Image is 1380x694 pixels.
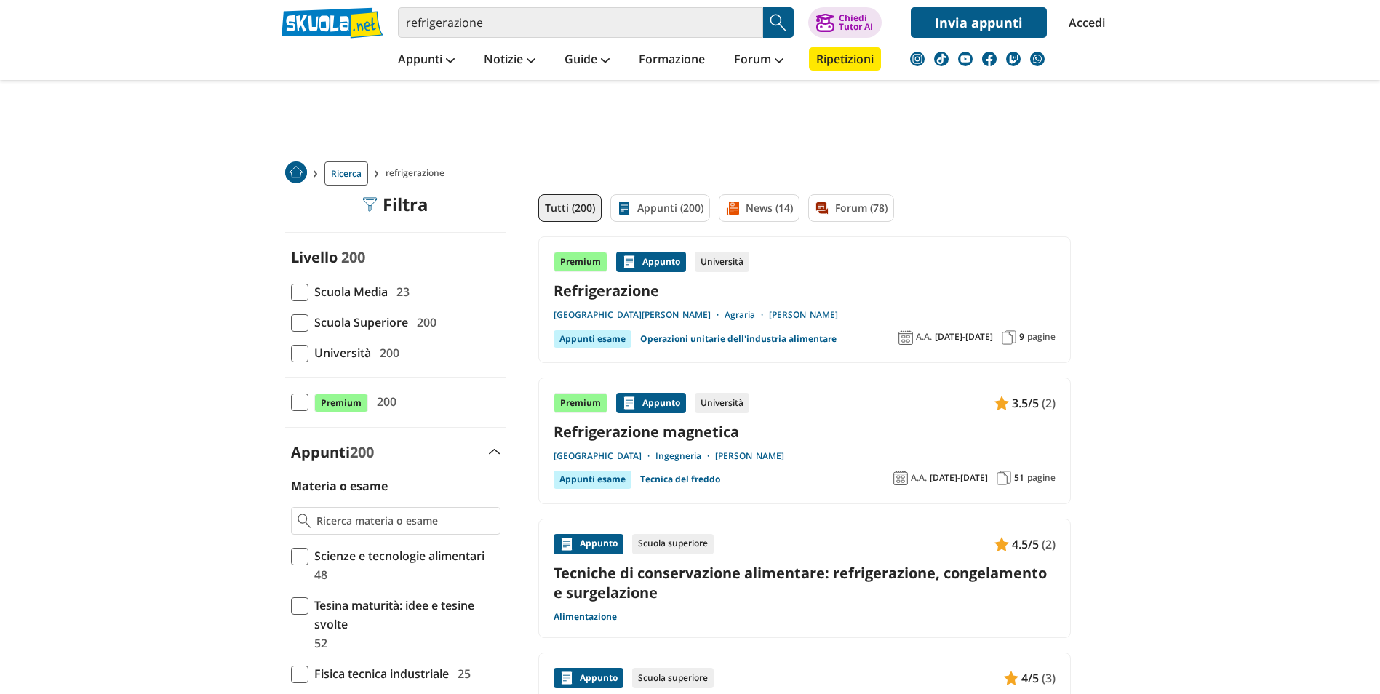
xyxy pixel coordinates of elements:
div: Università [695,393,749,413]
span: A.A. [916,331,932,343]
a: Tutti (200) [538,194,602,222]
span: 200 [371,392,396,411]
span: Scuola Media [308,282,388,301]
img: Appunti filtro contenuto [617,201,631,215]
span: 51 [1014,472,1024,484]
a: Notizie [480,47,539,73]
button: Search Button [763,7,794,38]
span: 48 [308,565,327,584]
div: Chiedi Tutor AI [839,14,873,31]
img: Appunti contenuto [622,255,637,269]
span: 3.5/5 [1012,394,1039,412]
a: Operazioni unitarie dell'industria alimentare [640,330,837,348]
a: Formazione [635,47,709,73]
input: Ricerca materia o esame [316,514,493,528]
span: 9 [1019,331,1024,343]
a: [GEOGRAPHIC_DATA] [554,450,655,462]
span: 200 [411,313,436,332]
div: Appunti esame [554,471,631,488]
div: Scuola superiore [632,668,714,688]
img: Pagine [997,471,1011,485]
span: 200 [374,343,399,362]
img: instagram [910,52,925,66]
span: Tesina maturità: idee e tesine svolte [308,596,500,634]
span: (2) [1042,535,1056,554]
img: Apri e chiudi sezione [489,449,500,455]
div: Appunti esame [554,330,631,348]
a: Home [285,161,307,186]
a: [GEOGRAPHIC_DATA][PERSON_NAME] [554,309,725,321]
div: Appunto [554,668,623,688]
span: pagine [1027,331,1056,343]
img: youtube [958,52,973,66]
a: Invia appunti [911,7,1047,38]
img: News filtro contenuto [725,201,740,215]
span: 25 [452,664,471,683]
a: Ricerca [324,161,368,186]
img: Appunti contenuto [622,396,637,410]
div: Appunto [554,534,623,554]
img: Appunti contenuto [994,537,1009,551]
img: facebook [982,52,997,66]
a: News (14) [719,194,799,222]
label: Materia o esame [291,478,388,494]
img: Anno accademico [893,471,908,485]
span: A.A. [911,472,927,484]
span: Fisica tecnica industriale [308,664,449,683]
a: Guide [561,47,613,73]
span: 200 [350,442,374,462]
span: (3) [1042,669,1056,687]
a: Appunti [394,47,458,73]
div: Appunto [616,393,686,413]
img: Pagine [1002,330,1016,345]
span: 4/5 [1021,669,1039,687]
span: Premium [314,394,368,412]
a: Forum (78) [808,194,894,222]
span: Scuola Superiore [308,313,408,332]
button: ChiediTutor AI [808,7,882,38]
span: 23 [391,282,410,301]
a: Accedi [1069,7,1099,38]
a: Agraria [725,309,769,321]
img: Cerca appunti, riassunti o versioni [767,12,789,33]
img: Appunti contenuto [1004,671,1018,685]
span: 52 [308,634,327,653]
img: twitch [1006,52,1021,66]
div: Università [695,252,749,272]
img: Appunti contenuto [559,671,574,685]
span: 200 [341,247,365,267]
span: pagine [1027,472,1056,484]
span: [DATE]-[DATE] [935,331,993,343]
label: Appunti [291,442,374,462]
span: refrigerazione [386,161,450,186]
a: Tecnica del freddo [640,471,720,488]
img: Appunti contenuto [994,396,1009,410]
div: Appunto [616,252,686,272]
a: Ripetizioni [809,47,881,71]
div: Scuola superiore [632,534,714,554]
span: Scienze e tecnologie alimentari [308,546,484,565]
img: Forum filtro contenuto [815,201,829,215]
a: Forum [730,47,787,73]
a: Refrigerazione [554,281,1056,300]
a: Ingegneria [655,450,715,462]
span: (2) [1042,394,1056,412]
a: Refrigerazione magnetica [554,422,1056,442]
span: [DATE]-[DATE] [930,472,988,484]
img: Anno accademico [898,330,913,345]
span: Università [308,343,371,362]
span: 4.5/5 [1012,535,1039,554]
div: Premium [554,393,607,413]
img: Home [285,161,307,183]
input: Cerca appunti, riassunti o versioni [398,7,763,38]
img: Appunti contenuto [559,537,574,551]
img: WhatsApp [1030,52,1045,66]
a: Tecniche di conservazione alimentare: refrigerazione, congelamento e surgelazione [554,563,1056,602]
img: Filtra filtri mobile [362,197,377,212]
a: [PERSON_NAME] [769,309,838,321]
label: Livello [291,247,338,267]
div: Filtra [362,194,428,215]
img: tiktok [934,52,949,66]
a: [PERSON_NAME] [715,450,784,462]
